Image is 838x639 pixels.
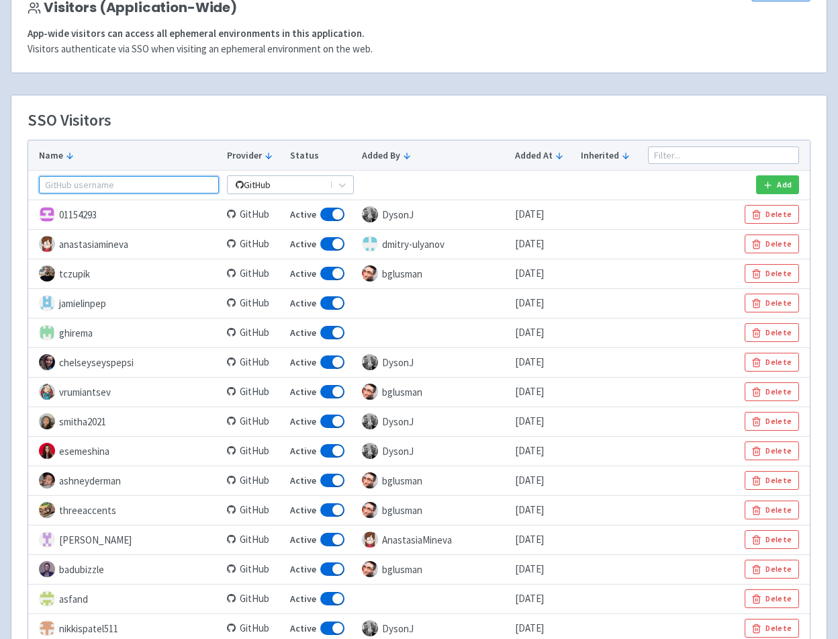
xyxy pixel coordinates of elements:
time: [DATE] [515,208,544,220]
td: DysonJ [358,347,511,377]
td: DysonJ [358,436,511,466]
button: Delete [745,560,799,579]
time: [DATE] [515,385,544,398]
td: GitHub [223,377,286,407]
time: [DATE] [515,592,544,605]
span: Active [290,591,316,607]
button: Delete [745,412,799,431]
input: Filter... [648,146,799,164]
td: GitHub [223,525,286,554]
button: Provider [227,148,281,163]
span: Active [290,207,316,222]
button: Delete [745,323,799,342]
strong: App-wide visitors can access all ephemeral environments in this application. [28,27,365,40]
td: bglusman [358,495,511,525]
input: GitHub username [39,176,219,194]
td: jamielinpep [28,288,223,318]
td: anastasiamineva [28,229,223,259]
time: [DATE] [515,503,544,516]
button: Added At [515,148,572,163]
td: GitHub [223,347,286,377]
time: [DATE] [515,622,544,634]
button: Delete [745,294,799,312]
span: Active [290,325,316,341]
span: Active [290,266,316,282]
time: [DATE] [515,326,544,339]
button: Delete [745,501,799,519]
td: DysonJ [358,407,511,436]
td: AnastasiaMineva [358,525,511,554]
span: Active [290,355,316,370]
td: dmitry-ulyanov [358,229,511,259]
td: GitHub [223,407,286,436]
td: tczupik [28,259,223,288]
time: [DATE] [515,562,544,575]
button: Delete [745,530,799,549]
span: Active [290,414,316,429]
button: Delete [745,353,799,372]
td: GitHub [223,288,286,318]
time: [DATE] [515,296,544,309]
time: [DATE] [515,533,544,546]
button: Delete [745,264,799,283]
td: asfand [28,584,223,613]
span: Active [290,237,316,252]
span: Active [290,532,316,548]
button: Added By [362,148,506,163]
td: bglusman [358,377,511,407]
td: vrumiantsev [28,377,223,407]
td: smitha2021 [28,407,223,436]
span: Active [290,473,316,488]
td: ashneyderman [28,466,223,495]
td: GitHub [223,466,286,495]
time: [DATE] [515,355,544,368]
th: Status [286,140,358,170]
span: Active [290,621,316,636]
time: [DATE] [515,237,544,250]
td: bglusman [358,554,511,584]
td: DysonJ [358,200,511,229]
span: Active [290,384,316,400]
td: badubizzle [28,554,223,584]
button: Delete [745,471,799,490]
button: Delete [745,619,799,638]
td: bglusman [358,466,511,495]
td: GitHub [223,495,286,525]
td: GitHub [223,554,286,584]
td: esemeshina [28,436,223,466]
td: bglusman [358,259,511,288]
span: Active [290,562,316,577]
td: 01154293 [28,200,223,229]
td: [PERSON_NAME] [28,525,223,554]
time: [DATE] [515,474,544,486]
time: [DATE] [515,267,544,280]
td: ghirema [28,318,223,347]
td: GitHub [223,229,286,259]
td: GitHub [223,200,286,229]
span: Active [290,296,316,311]
td: GitHub [223,436,286,466]
button: Delete [745,441,799,460]
button: Delete [745,589,799,608]
td: GitHub [223,259,286,288]
td: GitHub [223,318,286,347]
button: Inherited [581,148,639,163]
time: [DATE] [515,415,544,427]
td: GitHub [223,584,286,613]
td: chelseyseyspepsi [28,347,223,377]
h3: SSO Visitors [28,112,111,129]
p: Visitors authenticate via SSO when visiting an ephemeral environment on the web. [28,42,810,57]
button: Delete [745,382,799,401]
time: [DATE] [515,444,544,457]
span: Active [290,503,316,518]
span: Active [290,443,316,459]
button: Add [756,175,799,194]
button: Name [39,148,219,163]
button: Delete [745,235,799,253]
button: Delete [745,205,799,224]
td: threeaccents [28,495,223,525]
